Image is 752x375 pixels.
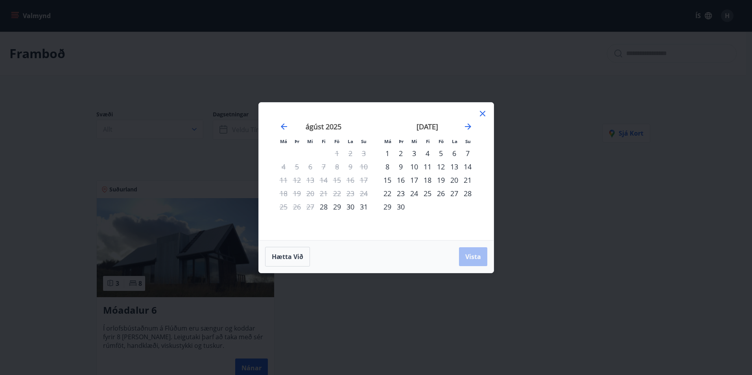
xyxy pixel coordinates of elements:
td: Choose þriðjudagur, 16. september 2025 as your check-in date. It’s available. [394,173,407,187]
div: 14 [461,160,474,173]
strong: [DATE] [417,122,438,131]
td: Choose sunnudagur, 21. september 2025 as your check-in date. It’s available. [461,173,474,187]
div: 2 [394,147,407,160]
td: Choose föstudagur, 5. september 2025 as your check-in date. It’s available. [434,147,448,160]
td: Not available. þriðjudagur, 19. ágúst 2025 [290,187,304,200]
td: Choose föstudagur, 29. ágúst 2025 as your check-in date. It’s available. [330,200,344,213]
td: Choose mánudagur, 29. september 2025 as your check-in date. It’s available. [381,200,394,213]
td: Not available. miðvikudagur, 20. ágúst 2025 [304,187,317,200]
td: Choose fimmtudagur, 25. september 2025 as your check-in date. It’s available. [421,187,434,200]
td: Choose mánudagur, 8. september 2025 as your check-in date. It’s available. [381,160,394,173]
div: 15 [381,173,394,187]
td: Choose laugardagur, 13. september 2025 as your check-in date. It’s available. [448,160,461,173]
td: Choose sunnudagur, 31. ágúst 2025 as your check-in date. It’s available. [357,200,370,213]
td: Not available. sunnudagur, 17. ágúst 2025 [357,173,370,187]
td: Not available. miðvikudagur, 13. ágúst 2025 [304,173,317,187]
td: Not available. föstudagur, 1. ágúst 2025 [330,147,344,160]
td: Choose laugardagur, 6. september 2025 as your check-in date. It’s available. [448,147,461,160]
td: Choose fimmtudagur, 11. september 2025 as your check-in date. It’s available. [421,160,434,173]
td: Not available. fimmtudagur, 21. ágúst 2025 [317,187,330,200]
div: 30 [344,200,357,213]
small: Má [384,138,391,144]
small: Má [280,138,287,144]
td: Not available. fimmtudagur, 7. ágúst 2025 [317,160,330,173]
small: La [348,138,353,144]
div: 29 [381,200,394,213]
small: Fi [322,138,326,144]
div: 28 [461,187,474,200]
div: 13 [448,160,461,173]
div: 24 [407,187,421,200]
div: 26 [434,187,448,200]
td: Not available. laugardagur, 9. ágúst 2025 [344,160,357,173]
td: Not available. föstudagur, 8. ágúst 2025 [330,160,344,173]
td: Not available. mánudagur, 4. ágúst 2025 [277,160,290,173]
td: Choose miðvikudagur, 10. september 2025 as your check-in date. It’s available. [407,160,421,173]
td: Not available. sunnudagur, 24. ágúst 2025 [357,187,370,200]
td: Not available. sunnudagur, 10. ágúst 2025 [357,160,370,173]
div: 4 [421,147,434,160]
td: Not available. laugardagur, 2. ágúst 2025 [344,147,357,160]
td: Not available. föstudagur, 15. ágúst 2025 [330,173,344,187]
td: Not available. laugardagur, 23. ágúst 2025 [344,187,357,200]
div: 27 [448,187,461,200]
td: Choose mánudagur, 1. september 2025 as your check-in date. It’s available. [381,147,394,160]
small: Su [361,138,367,144]
td: Not available. fimmtudagur, 14. ágúst 2025 [317,173,330,187]
div: 22 [381,187,394,200]
div: 8 [381,160,394,173]
button: Hætta við [265,247,310,267]
div: Move forward to switch to the next month. [463,122,473,131]
div: 9 [394,160,407,173]
small: Þr [295,138,299,144]
td: Not available. mánudagur, 18. ágúst 2025 [277,187,290,200]
td: Choose föstudagur, 26. september 2025 as your check-in date. It’s available. [434,187,448,200]
td: Not available. sunnudagur, 3. ágúst 2025 [357,147,370,160]
small: Fi [426,138,430,144]
div: 30 [394,200,407,213]
td: Not available. þriðjudagur, 26. ágúst 2025 [290,200,304,213]
td: Choose fimmtudagur, 4. september 2025 as your check-in date. It’s available. [421,147,434,160]
div: 18 [421,173,434,187]
small: Mi [307,138,313,144]
td: Choose laugardagur, 20. september 2025 as your check-in date. It’s available. [448,173,461,187]
div: Calendar [268,112,484,231]
div: 28 [317,200,330,213]
small: Mi [411,138,417,144]
div: 6 [448,147,461,160]
td: Not available. mánudagur, 25. ágúst 2025 [277,200,290,213]
td: Choose þriðjudagur, 23. september 2025 as your check-in date. It’s available. [394,187,407,200]
td: Not available. miðvikudagur, 27. ágúst 2025 [304,200,317,213]
td: Choose sunnudagur, 28. september 2025 as your check-in date. It’s available. [461,187,474,200]
td: Not available. laugardagur, 16. ágúst 2025 [344,173,357,187]
div: Move backward to switch to the previous month. [279,122,289,131]
td: Choose þriðjudagur, 30. september 2025 as your check-in date. It’s available. [394,200,407,213]
td: Choose sunnudagur, 14. september 2025 as your check-in date. It’s available. [461,160,474,173]
div: 11 [421,160,434,173]
div: 25 [421,187,434,200]
td: Choose föstudagur, 19. september 2025 as your check-in date. It’s available. [434,173,448,187]
div: 20 [448,173,461,187]
td: Choose fimmtudagur, 28. ágúst 2025 as your check-in date. It’s available. [317,200,330,213]
span: Hætta við [272,252,303,261]
td: Choose þriðjudagur, 2. september 2025 as your check-in date. It’s available. [394,147,407,160]
small: La [452,138,457,144]
div: 5 [434,147,448,160]
small: Fö [334,138,339,144]
td: Choose mánudagur, 22. september 2025 as your check-in date. It’s available. [381,187,394,200]
td: Choose miðvikudagur, 17. september 2025 as your check-in date. It’s available. [407,173,421,187]
div: 31 [357,200,370,213]
div: 19 [434,173,448,187]
div: 23 [394,187,407,200]
div: 3 [407,147,421,160]
td: Choose sunnudagur, 7. september 2025 as your check-in date. It’s available. [461,147,474,160]
small: Þr [399,138,404,144]
td: Choose þriðjudagur, 9. september 2025 as your check-in date. It’s available. [394,160,407,173]
td: Choose mánudagur, 15. september 2025 as your check-in date. It’s available. [381,173,394,187]
td: Not available. mánudagur, 11. ágúst 2025 [277,173,290,187]
div: 21 [461,173,474,187]
td: Choose laugardagur, 30. ágúst 2025 as your check-in date. It’s available. [344,200,357,213]
div: 10 [407,160,421,173]
td: Not available. þriðjudagur, 12. ágúst 2025 [290,173,304,187]
small: Su [465,138,471,144]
